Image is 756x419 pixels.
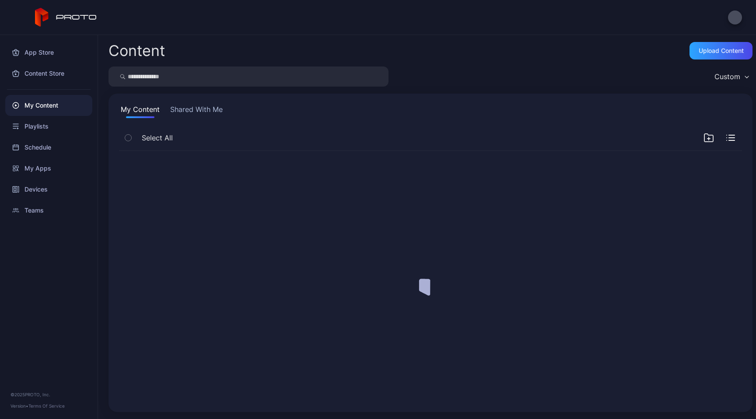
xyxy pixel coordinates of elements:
[108,43,165,58] div: Content
[5,116,92,137] a: Playlists
[5,95,92,116] a: My Content
[699,47,744,54] div: Upload Content
[10,403,28,409] span: Version •
[142,133,173,143] span: Select All
[710,66,752,87] button: Custom
[5,42,92,63] a: App Store
[714,72,740,81] div: Custom
[28,403,65,409] a: Terms Of Service
[10,391,87,398] div: © 2025 PROTO, Inc.
[5,137,92,158] a: Schedule
[5,63,92,84] a: Content Store
[5,200,92,221] a: Teams
[5,179,92,200] a: Devices
[5,158,92,179] a: My Apps
[689,42,752,59] button: Upload Content
[168,104,224,118] button: Shared With Me
[119,104,161,118] button: My Content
